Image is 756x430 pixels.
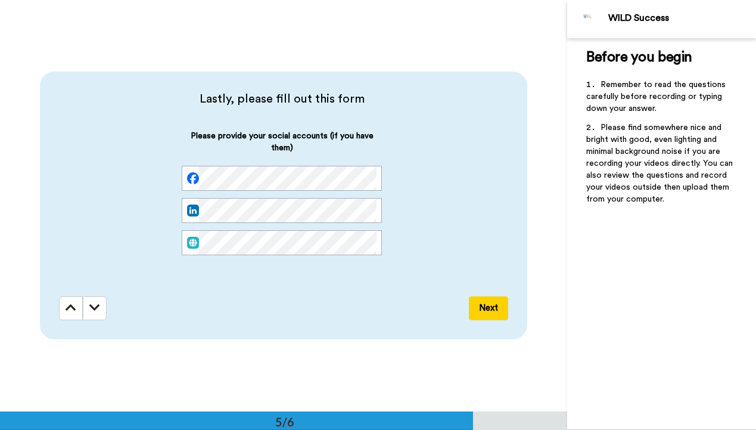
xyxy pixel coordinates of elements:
div: 5/6 [256,413,313,430]
button: Next [469,296,508,320]
span: Remember to read the questions carefully before recording or typing down your answer. [586,81,728,113]
span: Please provide your social accounts (if you have them) [182,130,382,166]
img: Profile Image [574,5,602,33]
div: WILD Success [608,13,755,24]
img: web.svg [187,237,199,249]
img: facebook.svg [187,172,199,184]
span: Please find somewhere nice and bright with good, even lighting and minimal background noise if yo... [586,123,735,203]
span: Before you begin [586,50,692,64]
span: Lastly, please fill out this form [59,91,505,107]
img: linked-in.png [187,205,199,216]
